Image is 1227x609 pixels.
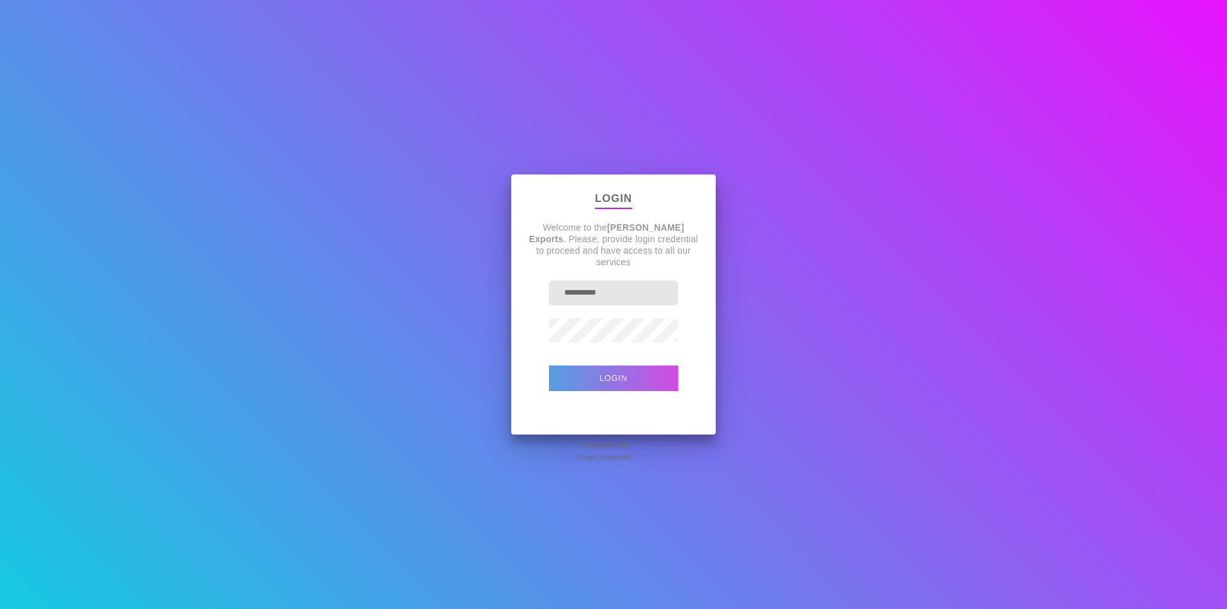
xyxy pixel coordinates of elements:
p: Welcome to the . Please, provide login credential to proceed and have access to all our services [527,222,700,268]
span: Forgot Password? [576,451,633,463]
button: Login [549,366,678,391]
span: Remember Me [583,438,629,451]
p: Login [595,190,632,209]
strong: [PERSON_NAME] Exports [529,222,684,244]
